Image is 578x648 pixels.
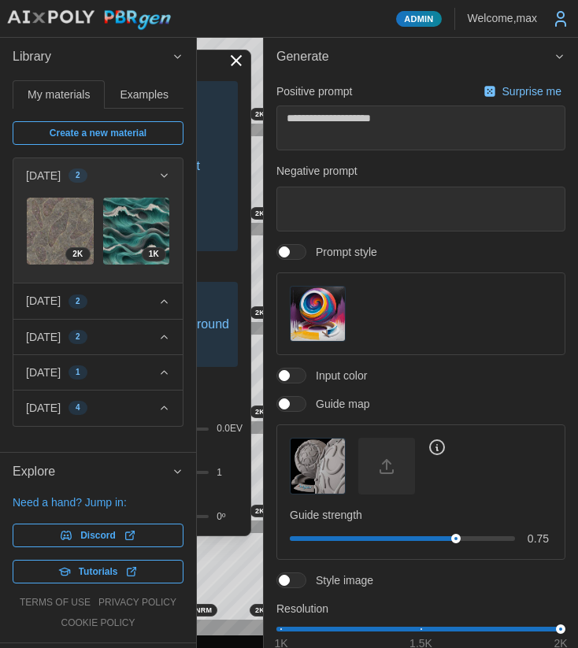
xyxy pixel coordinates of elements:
p: [DATE] [26,329,61,345]
p: 0.75 [528,531,552,546]
p: 1 [217,466,238,480]
button: Guide map [290,438,346,494]
button: [DATE]2 [13,283,183,318]
span: 2 [76,169,80,182]
span: Generate [276,38,554,76]
span: 2 [76,295,80,308]
span: Tutorials [79,561,118,583]
span: Style image [306,572,373,588]
a: Discord [13,524,183,547]
span: 2 [76,331,80,343]
span: 2 K [255,109,265,120]
span: 2 K [255,406,265,417]
p: Negative prompt [276,163,565,179]
span: Input color [306,368,367,383]
a: terms of use [20,596,91,609]
p: Resolution [276,601,565,617]
span: 1 K [149,248,159,261]
span: Admin [404,12,433,26]
button: [DATE]2 [13,320,183,354]
span: 1 [76,366,80,379]
p: [DATE] [26,168,61,183]
span: Library [13,38,172,76]
p: 0 º [217,510,238,524]
a: privacy policy [98,596,176,609]
span: Create a new material [50,122,146,144]
button: Toggle viewport controls [225,50,247,72]
p: Need a hand? Jump in: [13,494,183,510]
a: cookie policy [61,617,135,630]
p: Welcome, max [468,10,537,26]
span: Examples [120,89,169,100]
p: Surprise me [502,83,565,99]
p: 0.0 EV [217,422,238,435]
span: Discord [80,524,116,546]
img: Prompt style [291,287,345,341]
span: My materials [28,89,90,100]
button: [DATE]4 [13,391,183,425]
button: Surprise me [480,80,565,102]
span: NRM [195,605,212,616]
span: 4 [76,402,80,414]
img: J2Z98CDFIbKa39x4siLi [27,198,94,265]
a: Create a new material [13,121,183,145]
p: [DATE] [26,293,61,309]
p: [DATE] [26,400,61,416]
button: [DATE]2 [13,158,183,193]
span: Explore [13,453,172,491]
p: [DATE] [26,365,61,380]
img: Guide map [291,439,345,493]
button: Prompt style [290,286,346,342]
span: 2 K [72,248,83,261]
button: Generate [264,38,578,76]
a: J2Z98CDFIbKa39x4siLi2K [26,197,94,265]
a: Tutorials [13,560,183,583]
span: Prompt style [306,244,377,260]
span: Guide map [306,396,369,412]
p: Positive prompt [276,83,352,99]
img: kKo0A346ErRXxwQTjVH2 [103,198,170,265]
button: [DATE]1 [13,355,183,390]
a: kKo0A346ErRXxwQTjVH21K [102,197,171,265]
span: 2 K [255,307,265,318]
img: AIxPoly PBRgen [6,9,172,31]
span: 2 K [255,208,265,219]
span: 2 K [255,505,265,517]
span: 2 K [255,605,265,616]
div: [DATE]2 [13,193,183,283]
p: Guide strength [290,507,552,523]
